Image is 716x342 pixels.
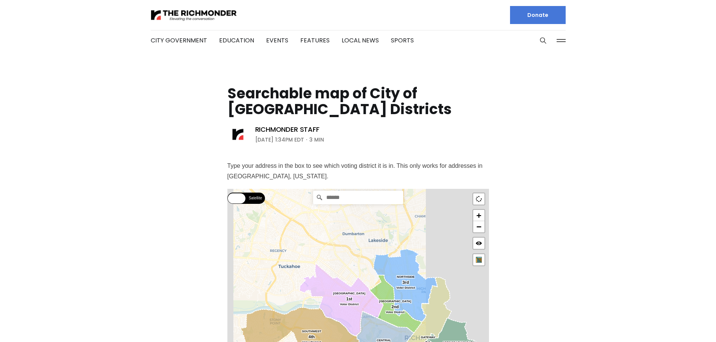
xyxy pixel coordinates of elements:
[246,193,265,204] label: Satellite
[227,86,489,117] h1: Searchable map of City of [GEOGRAPHIC_DATA] Districts
[151,9,237,22] img: The Richmonder
[266,36,288,45] a: Events
[227,124,248,145] img: Richmonder Staff
[309,135,324,144] span: 3 min
[313,191,403,204] input: Search
[473,221,484,232] a: Zoom out
[151,36,207,45] a: City Government
[255,125,319,134] a: Richmonder Staff
[227,161,489,182] p: Type your address in the box to see which voting district it is in. This only works for addresses...
[473,193,484,205] a: Show me where I am
[342,36,379,45] a: Local News
[300,36,330,45] a: Features
[391,36,414,45] a: Sports
[652,305,716,342] iframe: portal-trigger
[537,35,549,46] button: Search this site
[255,135,304,144] time: [DATE] 1:34PM EDT
[510,6,566,24] a: Donate
[473,210,484,221] a: Zoom in
[219,36,254,45] a: Education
